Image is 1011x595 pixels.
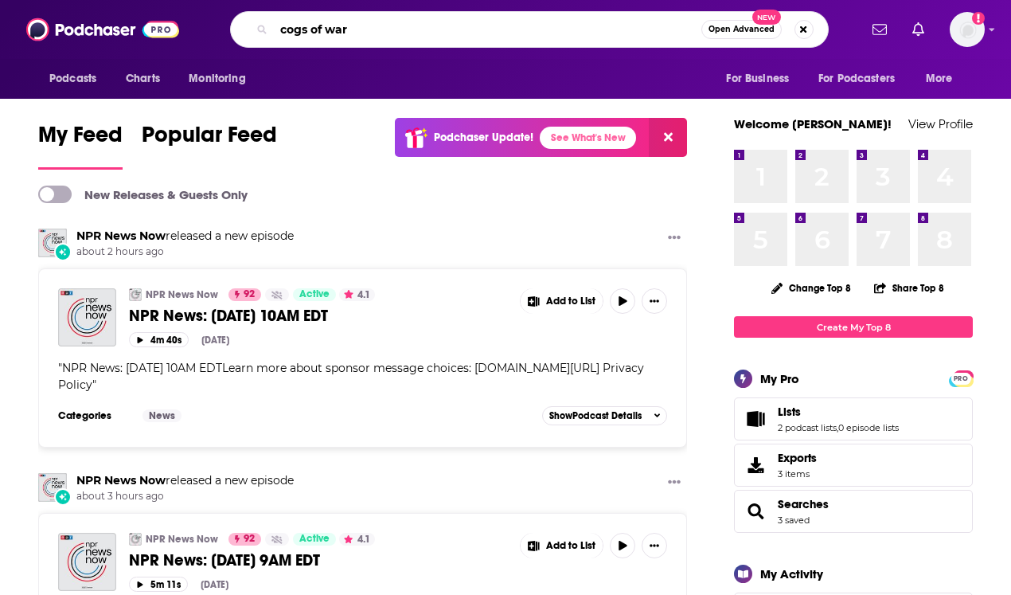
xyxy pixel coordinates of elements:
span: about 2 hours ago [76,245,294,259]
div: My Pro [760,371,799,386]
span: Lists [778,405,801,419]
span: Add to List [546,540,595,552]
a: Searches [778,497,829,511]
span: Lists [734,397,973,440]
h3: released a new episode [76,473,294,488]
button: 4.1 [339,533,375,546]
a: Searches [740,500,771,523]
button: open menu [178,64,266,94]
div: New Episode [54,488,72,506]
div: Search podcasts, credits, & more... [230,11,829,48]
img: NPR News Now [38,229,67,257]
div: [DATE] [201,579,228,590]
span: For Business [726,68,789,90]
a: Show notifications dropdown [906,16,931,43]
a: NPR News Now [76,473,166,487]
button: open menu [915,64,973,94]
a: 3 saved [778,515,810,526]
a: Lists [740,408,771,430]
span: 3 items [778,468,817,480]
a: Active [293,533,336,546]
img: NPR News Now [38,473,67,502]
img: NPR News: 09-18-2025 10AM EDT [58,288,116,346]
span: NPR News: [DATE] 10AM EDTLearn more about sponsor message choices: [DOMAIN_NAME][URL] Privacy Policy [58,361,644,392]
button: Change Top 8 [762,278,861,298]
button: Share Top 8 [873,272,945,303]
a: News [142,409,182,422]
a: NPR News Now [146,533,218,546]
a: My Feed [38,121,123,170]
div: New Episode [54,243,72,260]
button: Open AdvancedNew [701,20,782,39]
a: NPR News Now [146,288,218,301]
a: 92 [228,533,261,546]
span: PRO [951,373,970,385]
span: Monitoring [189,68,245,90]
span: Show Podcast Details [549,410,642,421]
span: My Feed [38,121,123,158]
a: Popular Feed [142,121,277,170]
button: open menu [38,64,117,94]
button: open menu [808,64,918,94]
button: Show More Button [521,288,603,314]
img: Podchaser - Follow, Share and Rate Podcasts [26,14,179,45]
button: Show More Button [521,533,603,558]
img: NPR News: 09-18-2025 9AM EDT [58,533,116,591]
a: Show notifications dropdown [866,16,893,43]
span: Popular Feed [142,121,277,158]
img: NPR News Now [129,288,142,301]
a: Create My Top 8 [734,316,973,338]
a: Welcome [PERSON_NAME]! [734,116,892,131]
h3: released a new episode [76,229,294,244]
a: Active [293,288,336,301]
span: 92 [244,287,255,303]
span: Podcasts [49,68,96,90]
img: User Profile [950,12,985,47]
button: Show More Button [662,229,687,249]
button: Show More Button [662,473,687,493]
button: Show More Button [642,288,667,314]
button: Show profile menu [950,12,985,47]
span: 92 [244,531,255,547]
span: " " [58,361,644,392]
span: Add to List [546,296,595,307]
a: Lists [778,405,899,419]
span: Active [299,531,330,547]
a: Charts [115,64,170,94]
span: Charts [126,68,160,90]
span: Logged in as RobinBectel [950,12,985,47]
span: Open Advanced [708,25,775,33]
button: 4m 40s [129,332,189,347]
span: Exports [740,454,771,476]
a: 2 podcast lists [778,422,837,433]
div: [DATE] [201,335,229,346]
a: 0 episode lists [838,422,899,433]
a: NPR News: [DATE] 9AM EDT [129,550,508,570]
h3: Categories [58,409,130,422]
a: View Profile [908,116,973,131]
svg: Add a profile image [972,12,985,25]
a: NPR News Now [76,229,166,243]
input: Search podcasts, credits, & more... [274,17,701,42]
span: Active [299,287,330,303]
span: Exports [778,451,817,465]
img: NPR News Now [129,533,142,546]
span: More [926,68,953,90]
span: about 3 hours ago [76,490,294,503]
a: See What's New [540,127,636,149]
div: My Activity [760,566,823,581]
a: NPR News: [DATE] 10AM EDT [129,306,508,326]
span: , [837,422,838,433]
a: Exports [734,444,973,487]
span: Searches [734,490,973,533]
p: Podchaser Update! [434,131,533,144]
a: PRO [951,372,970,384]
